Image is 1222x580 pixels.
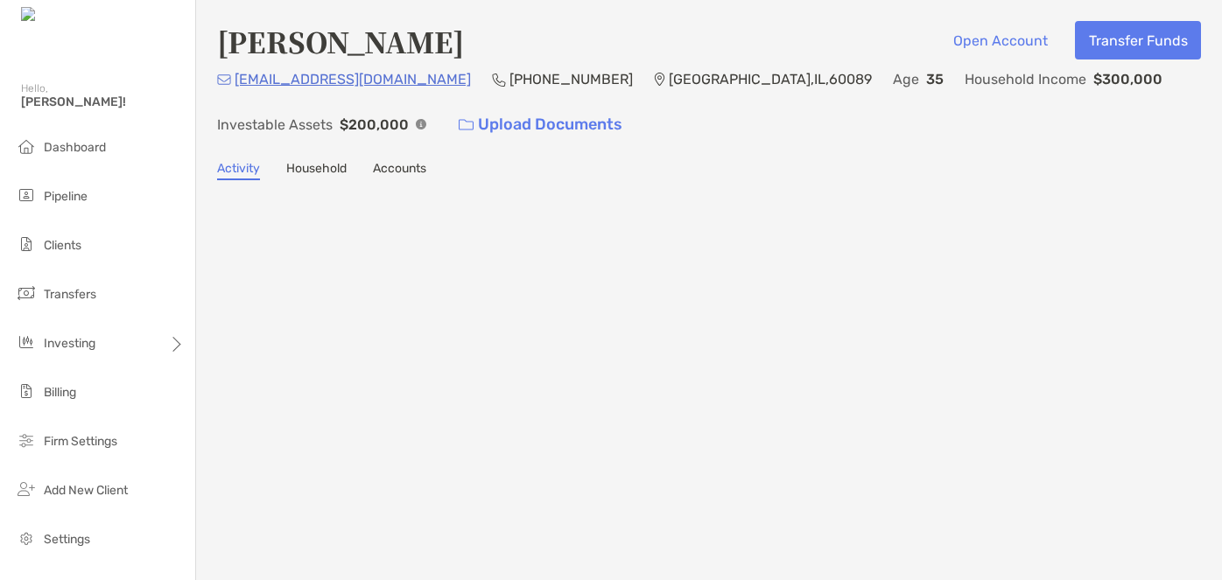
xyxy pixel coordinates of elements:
[416,119,426,129] img: Info Icon
[44,287,96,302] span: Transfers
[44,434,117,449] span: Firm Settings
[44,483,128,498] span: Add New Client
[16,283,37,304] img: transfers icon
[373,161,426,180] a: Accounts
[965,68,1086,90] p: Household Income
[492,73,506,87] img: Phone Icon
[235,68,471,90] p: [EMAIL_ADDRESS][DOMAIN_NAME]
[217,21,464,61] h4: [PERSON_NAME]
[21,7,95,24] img: Zoe Logo
[217,114,333,136] p: Investable Assets
[669,68,872,90] p: [GEOGRAPHIC_DATA] , IL , 60089
[16,479,37,500] img: add_new_client icon
[16,381,37,402] img: billing icon
[459,119,474,131] img: button icon
[44,238,81,253] span: Clients
[1075,21,1201,59] button: Transfer Funds
[926,68,944,90] p: 35
[1093,68,1162,90] p: $300,000
[21,94,185,109] span: [PERSON_NAME]!
[16,528,37,549] img: settings icon
[286,161,347,180] a: Household
[340,114,409,136] p: $200,000
[509,68,633,90] p: [PHONE_NUMBER]
[44,140,106,155] span: Dashboard
[654,73,665,87] img: Location Icon
[44,336,95,351] span: Investing
[44,532,90,547] span: Settings
[16,430,37,451] img: firm-settings icon
[217,161,260,180] a: Activity
[447,106,634,143] a: Upload Documents
[893,68,919,90] p: Age
[16,332,37,353] img: investing icon
[44,385,76,400] span: Billing
[16,136,37,157] img: dashboard icon
[44,189,88,204] span: Pipeline
[16,234,37,255] img: clients icon
[16,185,37,206] img: pipeline icon
[217,74,231,85] img: Email Icon
[939,21,1061,59] button: Open Account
